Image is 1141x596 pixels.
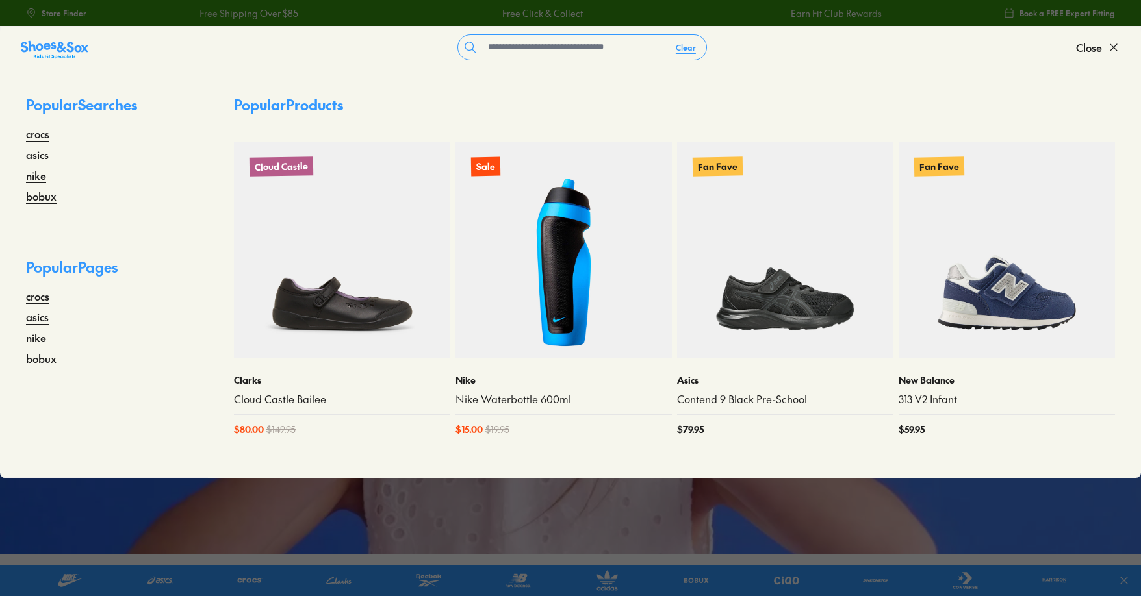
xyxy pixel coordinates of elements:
[26,94,182,126] p: Popular Searches
[234,392,450,406] a: Cloud Castle Bailee
[693,156,743,176] p: Fan Fave
[1076,40,1102,55] span: Close
[26,147,49,162] a: asics
[899,142,1115,358] a: Fan Fave
[784,6,875,20] a: Earn Fit Club Rewards
[1076,33,1120,62] button: Close
[26,330,46,345] a: nike
[1019,7,1115,19] span: Book a FREE Expert Fitting
[234,373,450,387] p: Clarks
[899,373,1115,387] p: New Balance
[26,1,86,25] a: Store Finder
[193,6,292,20] a: Free Shipping Over $85
[455,423,483,436] span: $ 15.00
[455,142,672,358] a: Sale
[21,40,88,60] img: SNS_Logo_Responsive.svg
[899,423,925,436] span: $ 59.95
[26,168,46,183] a: nike
[266,423,296,436] span: $ 149.95
[496,6,576,20] a: Free Click & Collect
[26,351,57,366] a: bobux
[234,423,264,436] span: $ 80.00
[677,142,893,358] a: Fan Fave
[677,373,893,387] p: Asics
[26,188,57,204] a: bobux
[665,36,706,59] button: Clear
[26,288,49,304] a: crocs
[677,423,704,436] span: $ 79.95
[234,142,450,358] a: Cloud Castle
[471,157,500,177] p: Sale
[42,7,86,19] span: Store Finder
[234,94,343,116] p: Popular Products
[1004,1,1115,25] a: Book a FREE Expert Fitting
[899,392,1115,406] a: 313 V2 Infant
[250,156,313,177] p: Cloud Castle
[677,392,893,406] a: Contend 9 Black Pre-School
[26,126,49,142] a: crocs
[485,423,509,436] span: $ 19.95
[26,309,49,325] a: asics
[455,373,672,387] p: Nike
[26,256,182,288] p: Popular Pages
[21,37,88,58] a: Shoes &amp; Sox
[455,392,672,406] a: Nike Waterbottle 600ml
[914,156,964,176] p: Fan Fave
